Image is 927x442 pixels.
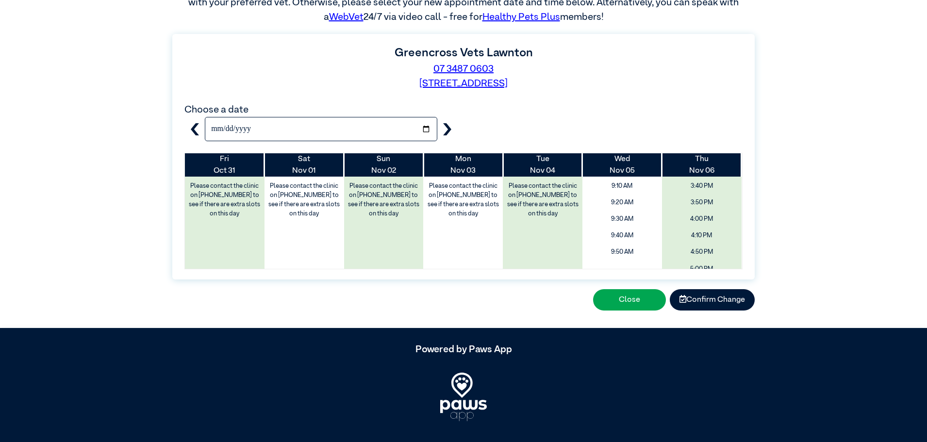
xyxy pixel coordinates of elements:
[424,179,502,221] label: Please contact the clinic on [PHONE_NUMBER] to see if there are extra slots on this day
[586,245,659,259] span: 9:50 AM
[184,105,248,115] label: Choose a date
[586,212,659,226] span: 9:30 AM
[265,179,343,221] label: Please contact the clinic on [PHONE_NUMBER] to see if there are extra slots on this day
[186,179,264,221] label: Please contact the clinic on [PHONE_NUMBER] to see if there are extra slots on this day
[503,153,582,177] th: Nov 04
[440,373,487,421] img: PawsApp
[665,212,738,226] span: 4:00 PM
[586,196,659,210] span: 9:20 AM
[662,153,742,177] th: Nov 06
[504,179,581,221] label: Please contact the clinic on [PHONE_NUMBER] to see if there are extra slots on this day
[423,153,503,177] th: Nov 03
[586,179,659,193] span: 9:10 AM
[433,64,494,74] a: 07 3487 0603
[665,196,738,210] span: 3:50 PM
[665,245,738,259] span: 4:50 PM
[329,12,364,22] a: WebVet
[670,289,755,311] button: Confirm Change
[586,229,659,243] span: 9:40 AM
[593,289,666,311] button: Close
[265,153,344,177] th: Nov 01
[482,12,560,22] a: Healthy Pets Plus
[185,153,265,177] th: Oct 31
[665,179,738,193] span: 3:40 PM
[172,344,755,355] h5: Powered by Paws App
[665,262,738,276] span: 5:00 PM
[395,47,533,59] label: Greencross Vets Lawnton
[344,153,424,177] th: Nov 02
[345,179,423,221] label: Please contact the clinic on [PHONE_NUMBER] to see if there are extra slots on this day
[582,153,662,177] th: Nov 05
[665,229,738,243] span: 4:10 PM
[419,79,508,88] a: [STREET_ADDRESS]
